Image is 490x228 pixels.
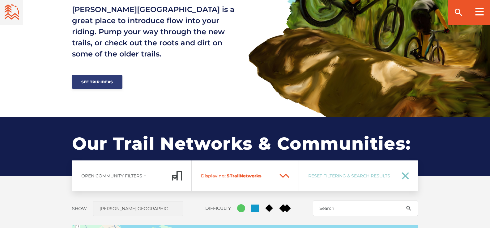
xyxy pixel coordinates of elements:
[227,173,230,179] span: 5
[399,201,418,216] button: search
[72,206,87,211] label: Show
[201,173,274,179] span: Trail
[259,173,262,179] span: s
[406,205,412,211] ion-icon: search
[313,201,418,216] input: Search
[308,173,394,179] span: Reset Filtering & Search Results
[72,4,240,60] p: [PERSON_NAME][GEOGRAPHIC_DATA] is a great place to introduce flow into your riding. Pump your way...
[240,173,259,179] span: Network
[72,75,122,89] a: See Trip Ideas
[72,160,192,191] a: Open Community Filtersadd
[201,173,226,179] span: Displaying:
[81,80,113,84] span: See Trip Ideas
[72,117,418,176] h2: Our Trail Networks & Communities:
[454,7,463,17] ion-icon: search
[205,205,231,211] label: Difficulty
[81,173,142,179] span: Open Community Filters
[299,160,418,191] a: Reset Filtering & Search Results
[143,174,147,178] ion-icon: add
